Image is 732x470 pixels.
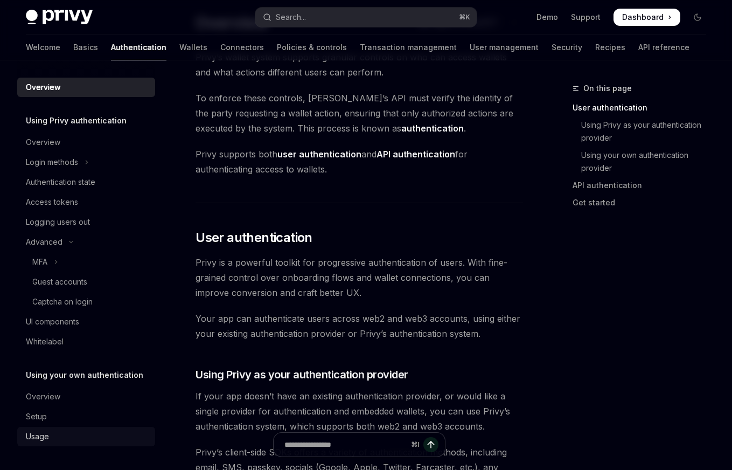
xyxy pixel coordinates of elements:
[26,176,95,189] div: Authentication state
[111,34,166,60] a: Authentication
[179,34,207,60] a: Wallets
[423,437,438,452] button: Send message
[638,34,689,60] a: API reference
[196,367,408,382] span: Using Privy as your authentication provider
[573,116,715,147] a: Using Privy as your authentication provider
[17,272,155,292] a: Guest accounts
[73,34,98,60] a: Basics
[32,295,93,308] div: Captcha on login
[196,389,523,434] span: If your app doesn’t have an existing authentication provider, or would like a single provider for...
[196,255,523,300] span: Privy is a powerful toolkit for progressive authentication of users. With fine-grained control ov...
[622,12,664,23] span: Dashboard
[17,387,155,406] a: Overview
[26,369,143,382] h5: Using your own authentication
[32,255,47,268] div: MFA
[17,232,155,252] button: Toggle Advanced section
[360,34,457,60] a: Transaction management
[595,34,625,60] a: Recipes
[26,236,62,248] div: Advanced
[573,99,715,116] a: User authentication
[17,212,155,232] a: Logging users out
[284,433,407,457] input: Ask a question...
[583,82,632,95] span: On this page
[17,78,155,97] a: Overview
[26,34,60,60] a: Welcome
[571,12,601,23] a: Support
[277,34,347,60] a: Policies & controls
[26,410,47,423] div: Setup
[196,50,523,80] span: Privy’s wallet system supports granular controls on who can access wallets and what actions diffe...
[276,11,306,24] div: Search...
[17,153,155,172] button: Toggle Login methods section
[196,311,523,341] span: Your app can authenticate users across web2 and web3 accounts, using either your existing authent...
[573,194,715,211] a: Get started
[17,292,155,312] a: Captcha on login
[26,114,127,127] h5: Using Privy authentication
[196,147,523,177] span: Privy supports both and for authenticating access to wallets.
[255,8,476,27] button: Open search
[17,332,155,351] a: Whitelabel
[17,407,155,426] a: Setup
[26,196,78,209] div: Access tokens
[470,34,539,60] a: User management
[573,177,715,194] a: API authentication
[196,229,312,246] span: User authentication
[220,34,264,60] a: Connectors
[26,81,60,94] div: Overview
[377,149,455,160] strong: API authentication
[401,123,464,134] strong: authentication
[26,136,60,149] div: Overview
[552,34,582,60] a: Security
[196,91,523,136] span: To enforce these controls, [PERSON_NAME]’s API must verify the identity of the party requesting a...
[26,390,60,403] div: Overview
[17,133,155,152] a: Overview
[17,312,155,331] a: UI components
[277,149,361,160] strong: user authentication
[26,430,49,443] div: Usage
[17,192,155,212] a: Access tokens
[459,13,470,22] span: ⌘ K
[689,9,706,26] button: Toggle dark mode
[573,147,715,177] a: Using your own authentication provider
[32,275,87,288] div: Guest accounts
[26,335,64,348] div: Whitelabel
[26,156,78,169] div: Login methods
[26,216,90,229] div: Logging users out
[26,10,93,25] img: dark logo
[17,427,155,446] a: Usage
[614,9,680,26] a: Dashboard
[536,12,558,23] a: Demo
[26,315,79,328] div: UI components
[17,252,155,272] button: Toggle MFA section
[17,172,155,192] a: Authentication state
